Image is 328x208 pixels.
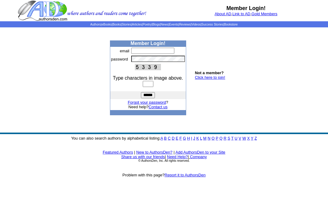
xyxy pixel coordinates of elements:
[242,136,246,140] a: W
[251,136,253,140] a: Y
[251,12,277,16] a: Gold Members
[167,154,188,159] a: Need Help?
[122,23,131,26] a: Stories
[128,100,166,105] a: Forgot your password
[201,23,223,26] a: Success Stories
[239,136,241,140] a: V
[161,23,168,26] a: News
[71,136,257,140] font: You can also search authors by alphabetical listing:
[169,23,179,26] a: Events
[188,154,207,159] font: |
[165,154,166,159] font: |
[111,57,128,61] font: password
[208,136,210,140] a: N
[191,136,192,140] a: I
[216,136,218,140] a: P
[232,12,250,16] a: Link to AD
[224,136,226,140] a: R
[200,136,202,140] a: L
[212,136,215,140] a: O
[152,23,160,26] a: Blogs
[224,23,238,26] a: Bookstore
[203,136,207,140] a: M
[90,23,237,26] span: | | | | | | | | | | | |
[193,136,195,140] a: J
[113,75,183,81] font: Type characters in image above.
[128,100,168,105] font: ?
[179,136,182,140] a: F
[128,105,168,109] font: Need help?
[215,12,278,16] font: , ,
[149,105,167,109] a: Contact us
[176,150,225,154] a: Add AuthorsDen to your Site
[227,136,230,140] a: S
[173,150,174,154] font: |
[219,136,222,140] a: Q
[190,154,207,159] a: Company
[121,154,165,159] a: Share us with our friends
[90,23,101,26] a: Authors
[131,41,166,46] b: Member Login!
[191,23,200,26] a: Videos
[195,71,224,75] b: Not a member?
[112,23,121,26] a: Books
[143,23,152,26] a: Poetry
[120,49,129,53] font: email
[103,150,133,154] a: Featured Authors
[183,136,186,140] a: G
[196,136,199,140] a: K
[235,136,237,140] a: U
[227,5,266,11] b: Member Login!
[247,136,250,140] a: X
[134,150,135,154] font: |
[215,12,231,16] a: About AD
[179,23,191,26] a: Reviews
[101,23,111,26] a: eBooks
[132,23,142,26] a: Articles
[187,136,190,140] a: H
[168,136,170,140] a: C
[164,136,167,140] a: B
[255,136,257,140] a: Z
[176,136,178,140] a: E
[136,150,173,154] a: New to AuthorsDen?
[135,64,161,70] img: This Is CAPTCHA Image
[138,159,190,162] font: © AuthorsDen, Inc. All rights reserved.
[195,75,225,80] a: Click here to join!
[161,136,163,140] a: A
[231,136,234,140] a: T
[122,173,206,177] font: Problem with this page?
[172,136,174,140] a: D
[165,173,206,177] a: Report it to AuthorsDen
